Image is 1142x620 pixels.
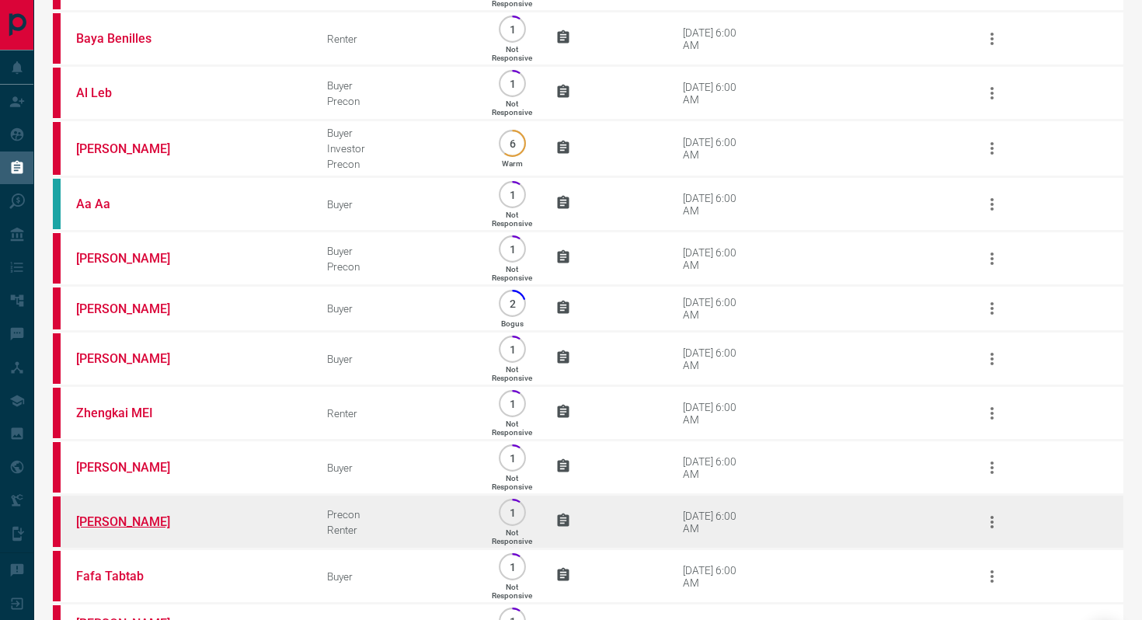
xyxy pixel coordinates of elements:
div: Precon [327,95,468,107]
p: 1 [507,189,518,200]
p: 1 [507,23,518,35]
p: Not Responsive [492,474,532,491]
p: 1 [507,343,518,355]
p: Not Responsive [492,365,532,382]
p: Not Responsive [492,99,532,117]
a: Aa Aa [76,197,193,211]
div: property.ca [53,442,61,493]
p: Not Responsive [492,45,532,62]
a: [PERSON_NAME] [76,460,193,475]
div: Buyer [327,570,468,583]
p: 2 [507,298,518,309]
div: Renter [327,33,468,45]
div: Renter [327,407,468,420]
div: property.ca [53,233,61,284]
div: property.ca [53,287,61,329]
p: Not Responsive [492,211,532,228]
a: [PERSON_NAME] [76,351,193,366]
div: Precon [327,508,468,521]
a: [PERSON_NAME] [76,141,193,156]
div: [DATE] 6:00 AM [683,510,749,535]
div: property.ca [53,496,61,547]
div: Renter [327,524,468,536]
div: property.ca [53,13,61,64]
a: Fafa Tabtab [76,569,193,583]
p: 1 [507,507,518,518]
p: Not Responsive [492,420,532,437]
div: [DATE] 6:00 AM [683,192,749,217]
div: [DATE] 6:00 AM [683,455,749,480]
p: Not Responsive [492,583,532,600]
div: [DATE] 6:00 AM [683,246,749,271]
a: [PERSON_NAME] [76,301,193,316]
div: [DATE] 6:00 AM [683,296,749,321]
p: 6 [507,138,518,149]
div: property.ca [53,122,61,175]
div: [DATE] 6:00 AM [683,347,749,371]
div: Buyer [327,462,468,474]
div: [DATE] 6:00 AM [683,26,749,51]
a: [PERSON_NAME] [76,251,193,266]
div: Buyer [327,245,468,257]
p: 1 [507,78,518,89]
p: 1 [507,398,518,409]
div: Precon [327,260,468,273]
div: Investor [327,142,468,155]
div: Buyer [327,353,468,365]
div: [DATE] 6:00 AM [683,136,749,161]
div: Buyer [327,302,468,315]
div: property.ca [53,388,61,438]
div: [DATE] 6:00 AM [683,81,749,106]
a: Zhengkai MEI [76,406,193,420]
div: [DATE] 6:00 AM [683,564,749,589]
a: Baya Benilles [76,31,193,46]
div: [DATE] 6:00 AM [683,401,749,426]
p: 1 [507,243,518,255]
p: Not Responsive [492,528,532,545]
div: Buyer [327,198,468,211]
div: property.ca [53,333,61,384]
p: 1 [507,452,518,464]
div: condos.ca [53,179,61,229]
p: Not Responsive [492,265,532,282]
a: Al Leb [76,85,193,100]
div: property.ca [53,68,61,118]
p: Bogus [501,319,524,328]
p: 1 [507,561,518,573]
a: [PERSON_NAME] [76,514,193,529]
div: Buyer [327,79,468,92]
div: Precon [327,158,468,170]
div: Buyer [327,127,468,139]
div: property.ca [53,551,61,601]
p: Warm [502,159,523,168]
